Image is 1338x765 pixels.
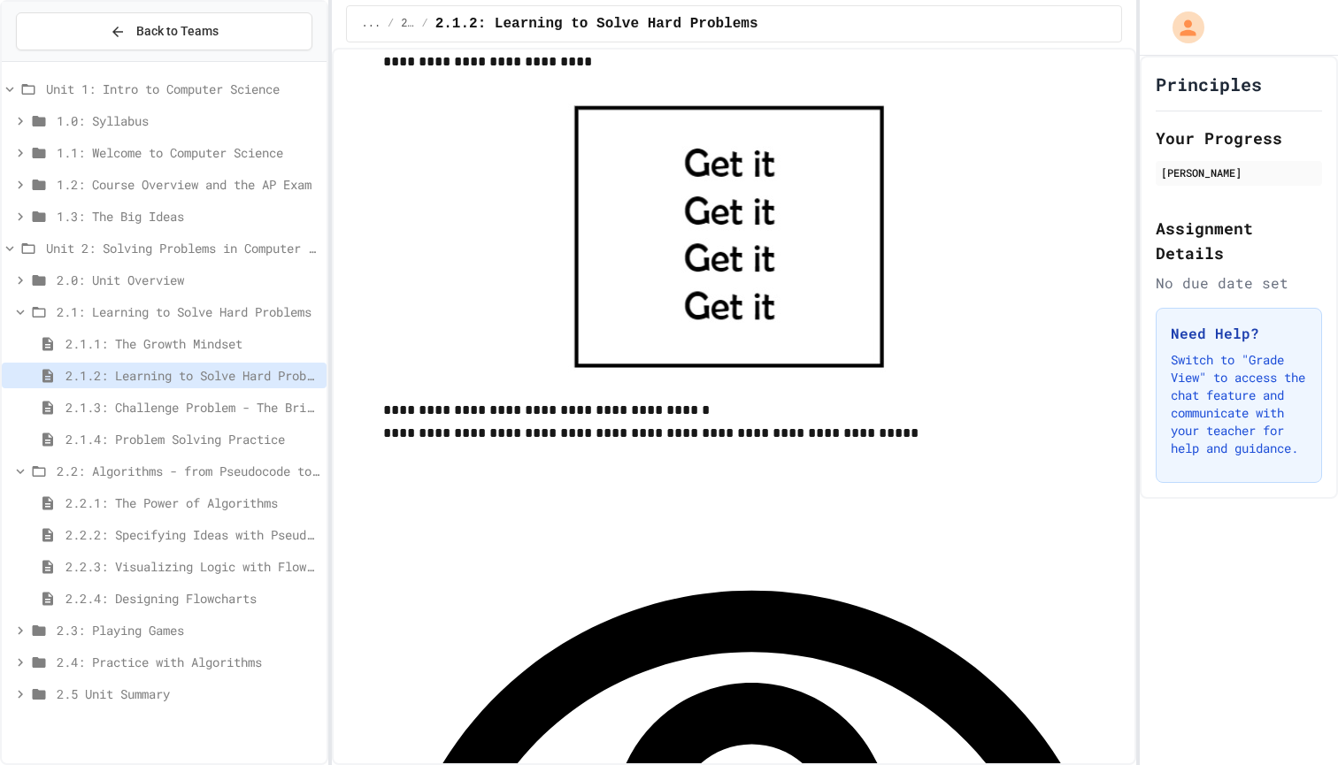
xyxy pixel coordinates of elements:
span: 2.4: Practice with Algorithms [57,653,319,671]
div: [PERSON_NAME] [1161,164,1317,180]
span: Unit 1: Intro to Computer Science [46,80,319,98]
span: 2.1: Learning to Solve Hard Problems [57,302,319,321]
span: ... [361,17,381,31]
span: 2.2.3: Visualizing Logic with Flowcharts [65,557,319,576]
div: My Account [1154,7,1209,48]
span: / [388,17,394,31]
span: Unit 2: Solving Problems in Computer Science [46,239,319,257]
span: 2.1.1: The Growth Mindset [65,334,319,353]
h3: Need Help? [1171,323,1307,344]
span: 2.5 Unit Summary [57,685,319,703]
span: 2.0: Unit Overview [57,271,319,289]
h2: Assignment Details [1156,216,1322,265]
div: No due date set [1156,272,1322,294]
span: 2.2.2: Specifying Ideas with Pseudocode [65,525,319,544]
span: 2.1: Learning to Solve Hard Problems [401,17,414,31]
span: 2.1.3: Challenge Problem - The Bridge [65,398,319,417]
span: 2.2: Algorithms - from Pseudocode to Flowcharts [57,462,319,480]
h1: Principles [1156,72,1262,96]
p: Switch to "Grade View" to access the chat feature and communicate with your teacher for help and ... [1171,351,1307,457]
span: 1.1: Welcome to Computer Science [57,143,319,162]
h2: Your Progress [1156,126,1322,150]
span: 2.1.4: Problem Solving Practice [65,430,319,448]
span: 2.1.2: Learning to Solve Hard Problems [65,366,319,385]
span: 1.2: Course Overview and the AP Exam [57,175,319,194]
span: 1.3: The Big Ideas [57,207,319,226]
span: 2.2.4: Designing Flowcharts [65,589,319,608]
span: 2.1.2: Learning to Solve Hard Problems [435,13,758,34]
span: Back to Teams [136,22,219,41]
span: 2.3: Playing Games [57,621,319,639]
span: 2.2.1: The Power of Algorithms [65,493,319,512]
span: / [421,17,427,31]
button: Back to Teams [16,12,312,50]
span: 1.0: Syllabus [57,111,319,130]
